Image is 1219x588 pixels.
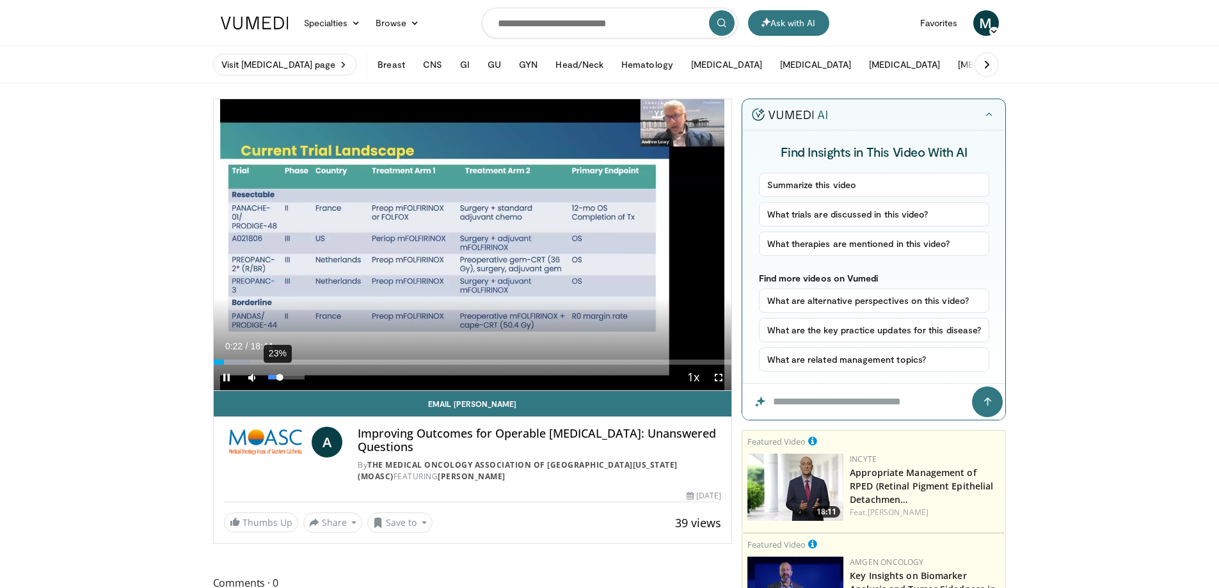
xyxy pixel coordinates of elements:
[759,173,990,197] button: Summarize this video
[214,391,732,417] a: Email [PERSON_NAME]
[706,365,731,390] button: Fullscreen
[772,52,859,77] button: [MEDICAL_DATA]
[850,466,993,505] a: Appropriate Management of RPED (Retinal Pigment Epithelial Detachmen…
[759,202,990,226] button: What trials are discussed in this video?
[850,557,923,568] a: Amgen Oncology
[438,471,506,482] a: [PERSON_NAME]
[214,99,732,391] video-js: Video Player
[868,507,928,518] a: [PERSON_NAME]
[861,52,948,77] button: [MEDICAL_DATA]
[747,539,806,550] small: Featured Video
[214,365,239,390] button: Pause
[759,232,990,256] button: What therapies are mentioned in this video?
[759,318,990,342] button: What are the key practice updates for this disease?
[358,459,721,482] div: By FEATURING
[358,427,721,454] h4: Improving Outcomes for Operable [MEDICAL_DATA]: Unanswered Questions
[742,384,1005,420] input: Question for the AI
[912,10,966,36] a: Favorites
[687,490,721,502] div: [DATE]
[813,506,840,518] span: 18:11
[511,52,545,77] button: GYN
[415,52,450,77] button: CNS
[246,341,248,351] span: /
[452,52,477,77] button: GI
[973,10,999,36] a: M
[748,10,829,36] button: Ask with AI
[224,513,298,532] a: Thumbs Up
[614,52,681,77] button: Hematology
[747,454,843,521] img: dfb61434-267d-484a-acce-b5dc2d5ee040.150x105_q85_crop-smart_upscale.jpg
[358,459,678,482] a: The Medical Oncology Association of [GEOGRAPHIC_DATA][US_STATE] (MOASC)
[747,436,806,447] small: Featured Video
[759,143,990,160] h4: Find Insights in This Video With AI
[224,427,307,457] img: The Medical Oncology Association of Southern California (MOASC)
[850,507,1000,518] div: Feat.
[214,360,732,365] div: Progress Bar
[759,273,990,283] p: Find more videos on Vumedi
[480,52,509,77] button: GU
[759,347,990,372] button: What are related management topics?
[482,8,738,38] input: Search topics, interventions
[548,52,611,77] button: Head/Neck
[683,52,770,77] button: [MEDICAL_DATA]
[675,515,721,530] span: 39 views
[303,513,363,533] button: Share
[680,365,706,390] button: Playback Rate
[752,108,827,121] img: vumedi-ai-logo.v2.svg
[225,341,243,351] span: 0:22
[221,17,289,29] img: VuMedi Logo
[213,54,357,75] a: Visit [MEDICAL_DATA] page
[747,454,843,521] a: 18:11
[370,52,412,77] button: Breast
[312,427,342,457] a: A
[759,289,990,313] button: What are alternative perspectives on this video?
[850,454,877,465] a: Incyte
[250,341,273,351] span: 18:44
[368,10,427,36] a: Browse
[239,365,265,390] button: Mute
[296,10,369,36] a: Specialties
[950,52,1037,77] button: [MEDICAL_DATA]
[268,375,305,379] div: Volume Level
[367,513,433,533] button: Save to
